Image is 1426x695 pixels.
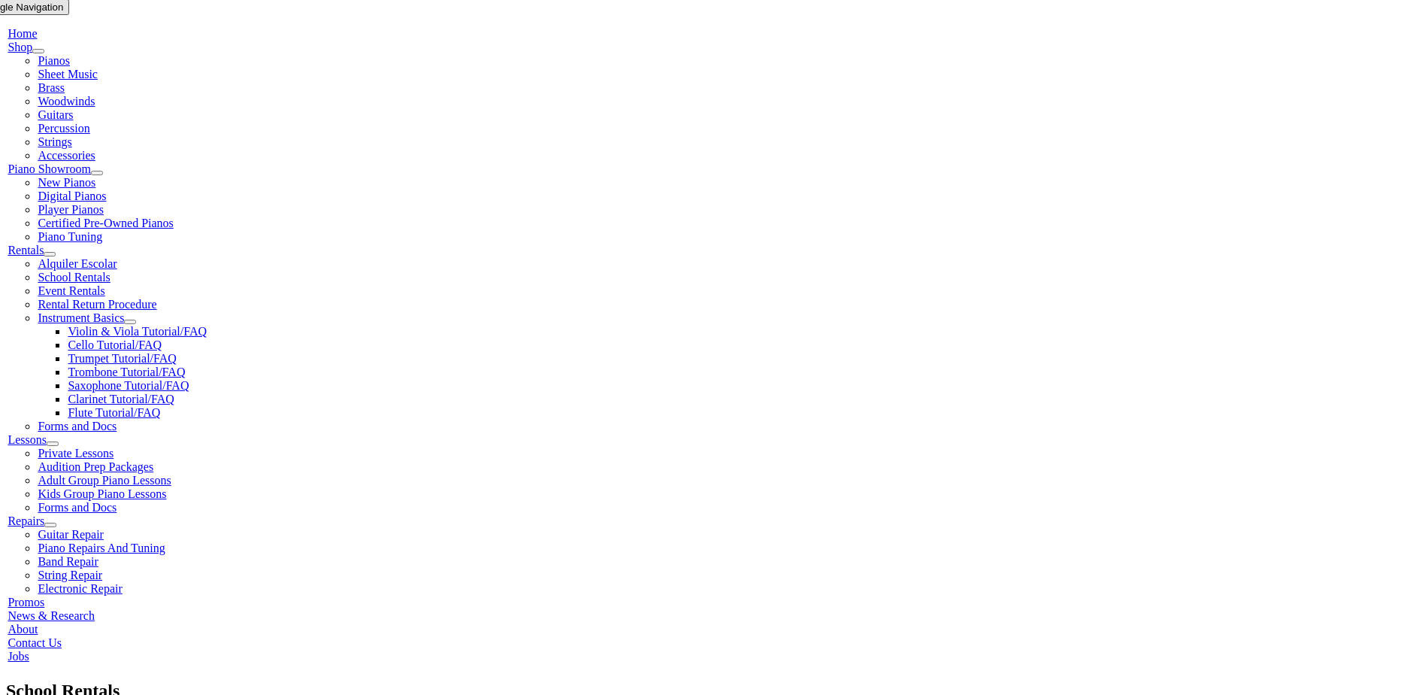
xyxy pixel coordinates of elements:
a: Flute Tutorial/FAQ [68,406,160,419]
a: Lessons [8,433,47,446]
a: Guitars [38,108,73,121]
a: Trumpet Tutorial/FAQ [68,352,176,365]
a: Certified Pre-Owned Pianos [38,217,173,229]
a: Shop [8,41,32,53]
a: Electronic Repair [38,582,122,595]
a: Trombone Tutorial/FAQ [68,366,185,378]
a: Band Repair [38,555,98,568]
a: New Pianos [38,176,95,189]
a: Promos [8,596,44,609]
a: Strings [38,135,71,148]
a: Accessories [38,149,95,162]
a: Kids Group Piano Lessons [38,487,166,500]
a: Brass [38,81,65,94]
a: Guitar Repair [38,528,104,541]
a: Clarinet Tutorial/FAQ [68,393,174,405]
button: Open submenu of Lessons [47,442,59,446]
a: Repairs [8,514,44,527]
a: Event Rentals [38,284,104,297]
a: Home [8,27,37,40]
a: Forms and Docs [38,501,117,514]
a: String Repair [38,569,102,581]
a: Audition Prep Packages [38,460,153,473]
a: About [8,623,38,636]
a: Piano Repairs And Tuning [38,542,165,554]
button: Open submenu of Rentals [44,252,56,256]
a: Contact Us [8,636,62,649]
a: Alquiler Escolar [38,257,117,270]
a: Piano Tuning [38,230,102,243]
a: Violin & Viola Tutorial/FAQ [68,325,207,338]
a: Player Pianos [38,203,104,216]
button: Open submenu of Piano Showroom [91,171,103,175]
a: Woodwinds [38,95,95,108]
a: Piano Showroom [8,162,91,175]
a: Digital Pianos [38,190,106,202]
a: Percussion [38,122,89,135]
a: Private Lessons [38,447,114,460]
a: Sheet Music [38,68,98,80]
a: Rental Return Procedure [38,298,156,311]
a: Pianos [38,54,70,67]
a: Adult Group Piano Lessons [38,474,171,487]
a: Saxophone Tutorial/FAQ [68,379,189,392]
a: Jobs [8,650,29,663]
a: News & Research [8,609,95,622]
a: School Rentals [38,271,110,284]
button: Open submenu of Repairs [44,523,56,527]
a: Instrument Basics [38,311,124,324]
button: Open submenu of Shop [32,49,44,53]
button: Open submenu of Instrument Basics [124,320,136,324]
a: Rentals [8,244,44,256]
a: Cello Tutorial/FAQ [68,338,162,351]
a: Forms and Docs [38,420,117,432]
